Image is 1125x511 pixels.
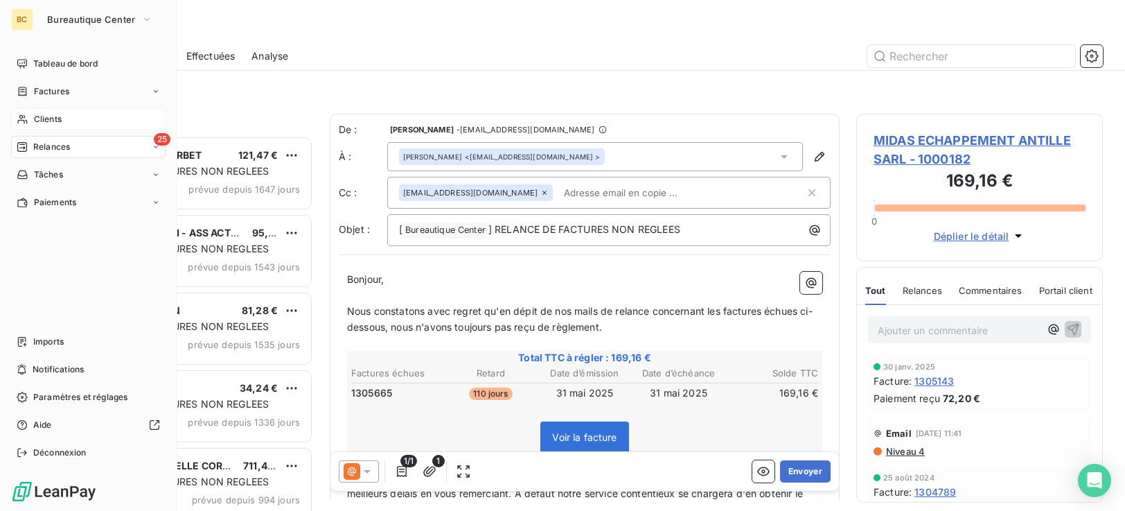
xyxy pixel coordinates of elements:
[403,152,462,162] span: [PERSON_NAME]
[11,8,33,31] div: BC
[399,223,402,235] span: [
[252,227,290,239] span: 95,75 €
[99,320,269,332] span: RELANCE FACTURES NON REGLEES
[99,476,269,487] span: RELANCE FACTURES NON REGLEES
[874,485,912,499] span: Facture :
[339,186,387,200] label: Cc :
[34,85,69,98] span: Factures
[885,446,925,457] span: Niveau 4
[488,223,680,235] span: ] RELANCE DE FACTURES NON REGLEES
[469,388,512,400] span: 110 jours
[400,455,417,467] span: 1/1
[457,125,594,134] span: - [EMAIL_ADDRESS][DOMAIN_NAME]
[874,391,940,406] span: Paiement reçu
[47,14,136,25] span: Bureautique Center
[188,184,300,195] span: prévue depuis 1647 jours
[243,460,283,471] span: 711,40 €
[552,431,617,443] span: Voir la facture
[403,152,601,162] div: <[EMAIL_ADDRESS][DOMAIN_NAME] >
[99,398,269,410] span: RELANCE FACTURES NON REGLEES
[351,386,392,400] span: 1305665
[33,419,52,431] span: Aide
[339,223,370,235] span: Objet :
[874,168,1086,196] h3: 169,16 €
[242,304,278,316] span: 81,28 €
[34,196,76,209] span: Paiements
[930,228,1030,244] button: Déplier le détail
[99,243,269,254] span: RELANCE FACTURES NON REGLEES
[33,141,70,153] span: Relances
[238,149,278,161] span: 121,47 €
[943,391,980,406] span: 72,20 €
[403,189,538,197] span: [EMAIL_ADDRESS][DOMAIN_NAME]
[914,374,954,388] span: 1305143
[390,125,454,134] span: [PERSON_NAME]
[883,363,935,371] span: 30 janv. 2025
[558,182,718,203] input: Adresse email en copie ...
[780,460,831,483] button: Envoyer
[186,49,236,63] span: Effectuées
[349,351,820,365] span: Total TTC à régler : 169,16 €
[33,58,98,70] span: Tableau de bord
[347,273,384,285] span: Bonjour,
[1039,285,1092,296] span: Portail client
[339,123,387,137] span: De :
[726,366,819,381] th: Solde TTC
[339,150,387,164] label: À :
[188,261,300,272] span: prévue depuis 1543 jours
[914,485,956,499] span: 1304789
[865,285,886,296] span: Tout
[871,216,877,227] span: 0
[874,374,912,388] span: Facture :
[903,285,942,296] span: Relances
[67,136,313,511] div: grid
[34,168,63,181] span: Tâches
[934,229,1009,243] span: Déplier le détail
[351,366,443,381] th: Factures échues
[445,366,538,381] th: Retard
[432,455,445,467] span: 1
[240,382,278,394] span: 34,24 €
[188,339,300,350] span: prévue depuis 1535 jours
[959,285,1022,296] span: Commentaires
[874,131,1086,168] span: MIDAS ECHAPPEMENT ANTILLE SARL - 1000182
[251,49,288,63] span: Analyse
[867,45,1075,67] input: Rechercher
[886,428,912,439] span: Email
[538,366,631,381] th: Date d’émission
[403,223,488,239] span: Bureautique Center
[11,414,166,436] a: Aide
[34,113,62,125] span: Clients
[632,386,725,401] td: 31 mai 2025
[1078,464,1111,497] div: Open Intercom Messenger
[99,165,269,177] span: RELANCE FACTURES NON REGLEES
[154,133,170,146] span: 25
[33,447,87,459] span: Déconnexion
[11,480,97,503] img: Logo LeanPay
[538,386,631,401] td: 31 mai 2025
[33,391,127,404] span: Paramètres et réglages
[98,227,308,239] span: FOYER BOIS JOLI - ASS ACTION EDUCATIVE
[916,429,962,438] span: [DATE] 11:41
[883,474,934,482] span: 25 août 2024
[726,386,819,401] td: 169,16 €
[347,305,813,333] span: Nous constatons avec regret qu'en dépit de nos mails de relance concernant les factures échues ci...
[33,336,64,348] span: Imports
[188,417,300,428] span: prévue depuis 1336 jours
[33,363,84,376] span: Notifications
[632,366,725,381] th: Date d’échéance
[192,494,300,505] span: prévue depuis 994 jours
